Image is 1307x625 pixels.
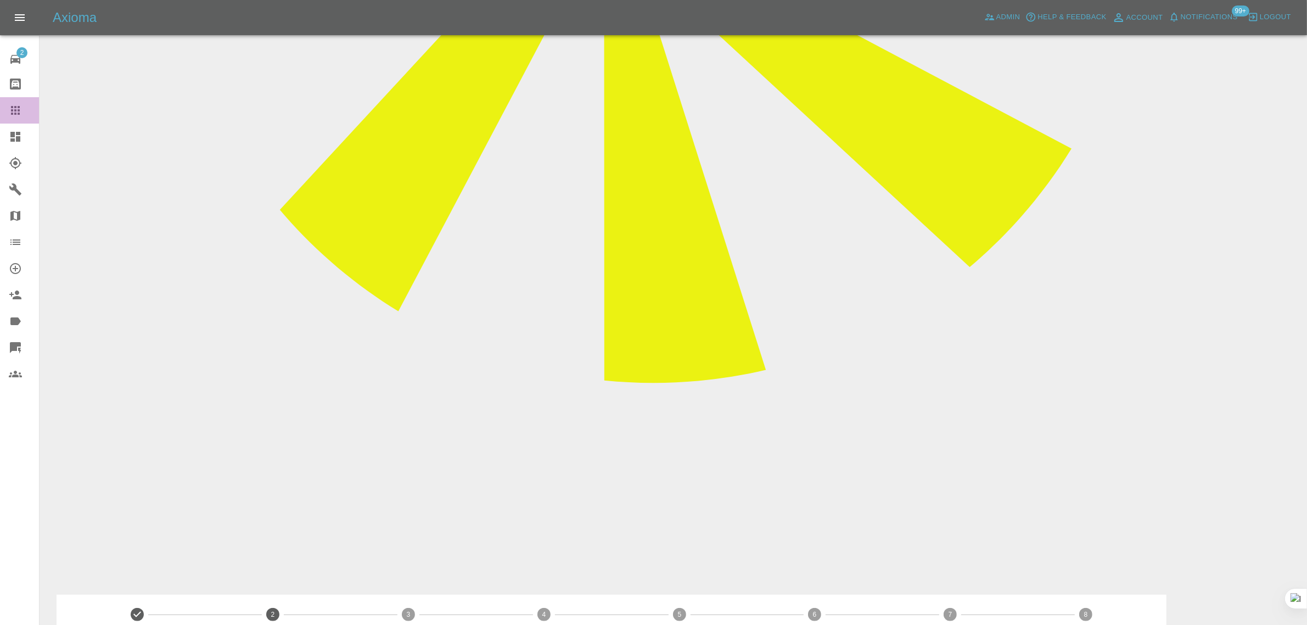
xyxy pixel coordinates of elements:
text: 4 [542,611,546,618]
text: 6 [813,611,817,618]
text: 7 [949,611,952,618]
text: 8 [1084,611,1088,618]
text: 3 [407,611,411,618]
text: 2 [271,611,275,618]
text: 5 [677,611,681,618]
